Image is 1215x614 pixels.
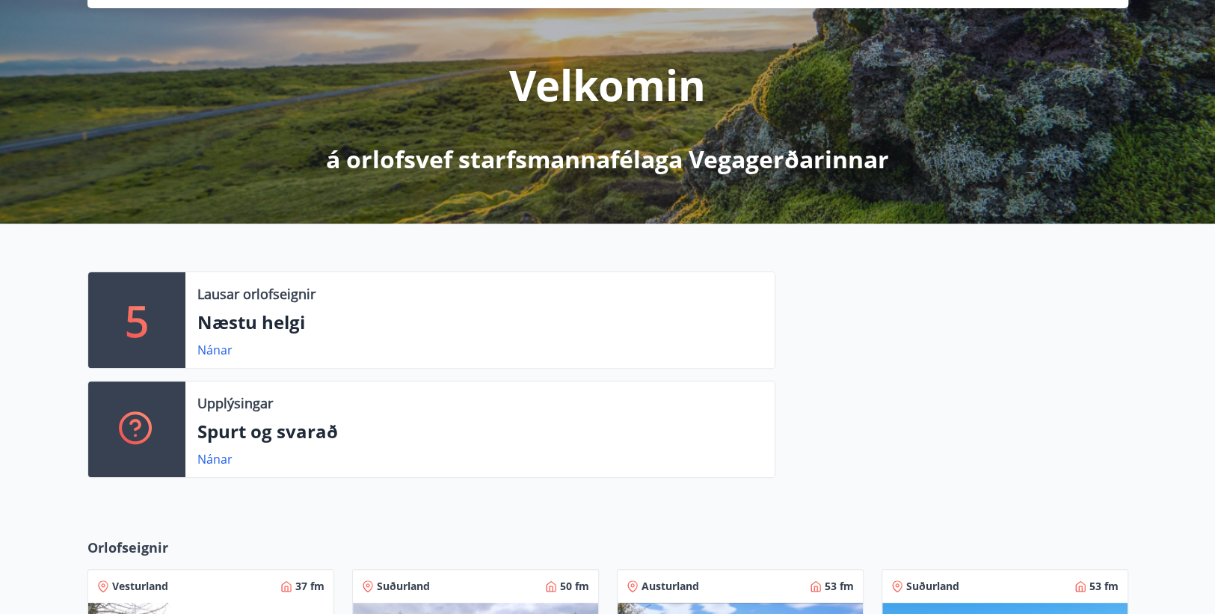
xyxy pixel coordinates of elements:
[326,143,889,176] p: á orlofsvef starfsmannafélaga Vegagerðarinnar
[906,579,959,594] span: Suðurland
[197,393,273,413] p: Upplýsingar
[560,579,589,594] span: 50 fm
[87,538,168,557] span: Orlofseignir
[112,579,168,594] span: Vesturland
[197,419,763,444] p: Spurt og svarað
[125,292,149,349] p: 5
[642,579,699,594] span: Austurland
[825,579,854,594] span: 53 fm
[295,579,324,594] span: 37 fm
[1089,579,1119,594] span: 53 fm
[197,451,233,467] a: Nánar
[509,56,706,113] p: Velkomin
[197,310,763,335] p: Næstu helgi
[377,579,430,594] span: Suðurland
[197,284,316,304] p: Lausar orlofseignir
[197,342,233,358] a: Nánar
